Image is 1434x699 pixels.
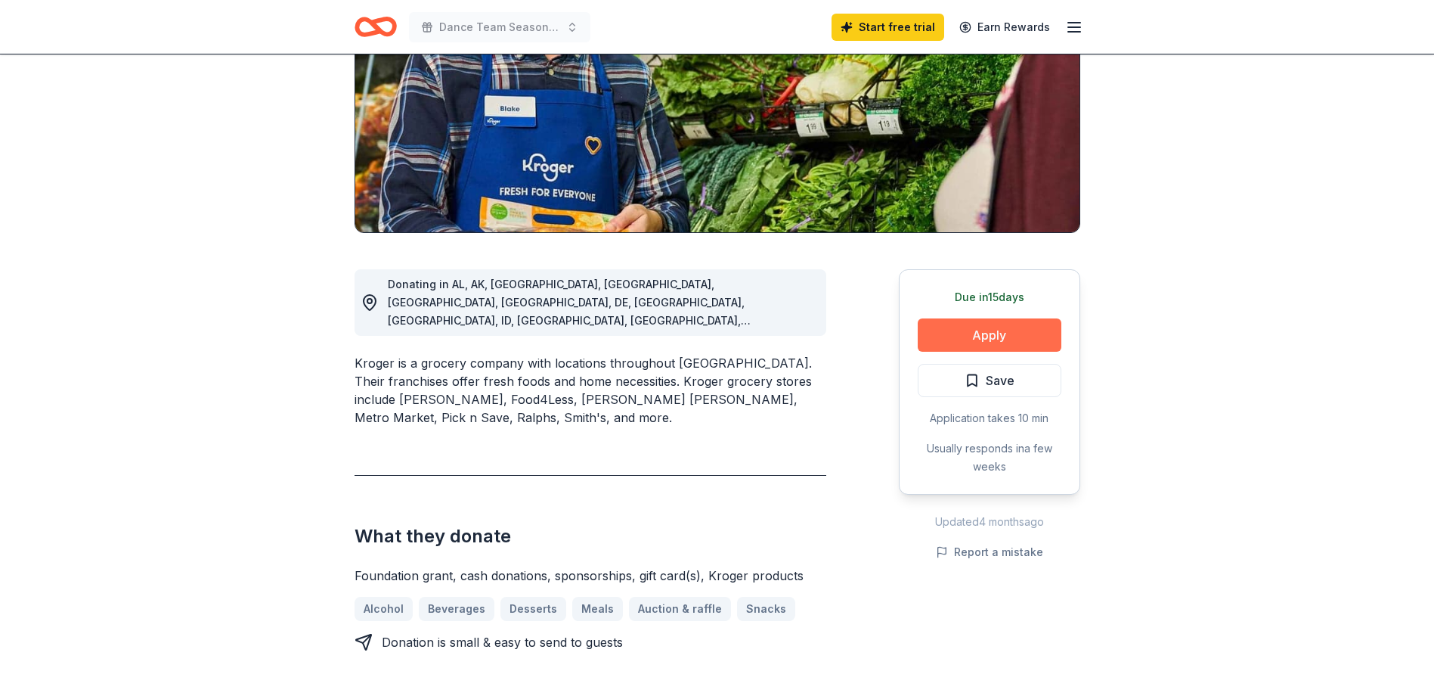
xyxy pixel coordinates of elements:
a: Snacks [737,597,795,621]
a: Desserts [500,597,566,621]
a: Alcohol [355,597,413,621]
div: Kroger is a grocery company with locations throughout [GEOGRAPHIC_DATA]. Their franchises offer f... [355,354,826,427]
button: Dance Team Season Sponsorships [409,12,590,42]
div: Updated 4 months ago [899,513,1080,531]
a: Auction & raffle [629,597,731,621]
a: Home [355,9,397,45]
a: Beverages [419,597,494,621]
span: Save [986,371,1014,390]
span: Dance Team Season Sponsorships [439,18,560,36]
button: Report a mistake [936,543,1043,561]
div: Application takes 10 min [918,409,1061,427]
div: Donation is small & easy to send to guests [382,633,623,651]
button: Save [918,364,1061,397]
a: Start free trial [832,14,944,41]
a: Earn Rewards [950,14,1059,41]
span: Donating in AL, AK, [GEOGRAPHIC_DATA], [GEOGRAPHIC_DATA], [GEOGRAPHIC_DATA], [GEOGRAPHIC_DATA], D... [388,278,751,472]
div: Foundation grant, cash donations, sponsorships, gift card(s), Kroger products [355,567,826,585]
h2: What they donate [355,524,826,548]
a: Meals [572,597,623,621]
div: Due in 15 days [918,288,1061,306]
button: Apply [918,318,1061,352]
div: Usually responds in a few weeks [918,440,1061,476]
